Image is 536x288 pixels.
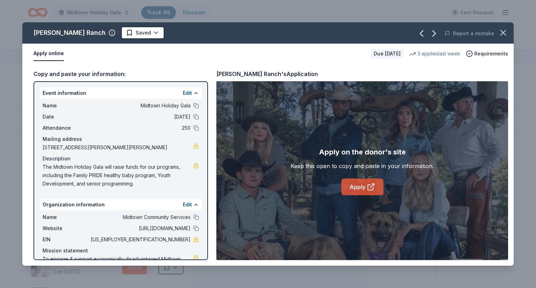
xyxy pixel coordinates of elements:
[43,154,199,163] div: Description
[43,113,89,121] span: Date
[40,199,202,210] div: Organization information
[291,162,434,170] div: Keep this open to copy and paste in your information.
[89,224,191,233] span: [URL][DOMAIN_NAME]
[136,29,151,37] span: Saved
[43,135,199,143] div: Mailing address
[43,143,193,152] span: [STREET_ADDRESS][PERSON_NAME][PERSON_NAME]
[43,247,199,255] div: Mission statement
[371,49,403,59] div: Due [DATE]
[43,255,193,280] span: To engage & support economically disadvantaged Midtown families by empowering the people of [GEOG...
[43,101,89,110] span: Name
[474,50,508,58] span: Requirements
[409,50,460,58] div: 3 applies last week
[33,27,106,38] div: [PERSON_NAME] Ranch
[43,213,89,221] span: Name
[341,179,384,195] a: Apply
[89,235,191,244] span: [US_EMPLOYER_IDENTIFICATION_NUMBER]
[43,124,89,132] span: Attendance
[40,88,202,99] div: Event information
[33,46,64,61] button: Apply online
[33,69,208,78] div: Copy and paste your information:
[319,146,406,158] div: Apply on the donor's site
[89,213,191,221] span: Midtown Community Services
[121,26,164,39] button: Saved
[466,50,508,58] button: Requirements
[43,163,193,188] span: The Midtown Holiday Gala will raise funds for our programs, including the Family PRIDE healthy ba...
[89,113,191,121] span: [DATE]
[43,235,89,244] span: EIN
[89,124,191,132] span: 250
[445,29,494,38] button: Report a mistake
[183,89,192,97] button: Edit
[89,101,191,110] span: Midtown Holiday Gala
[216,69,318,78] div: [PERSON_NAME] Ranch's Application
[183,200,192,209] button: Edit
[43,224,89,233] span: Website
